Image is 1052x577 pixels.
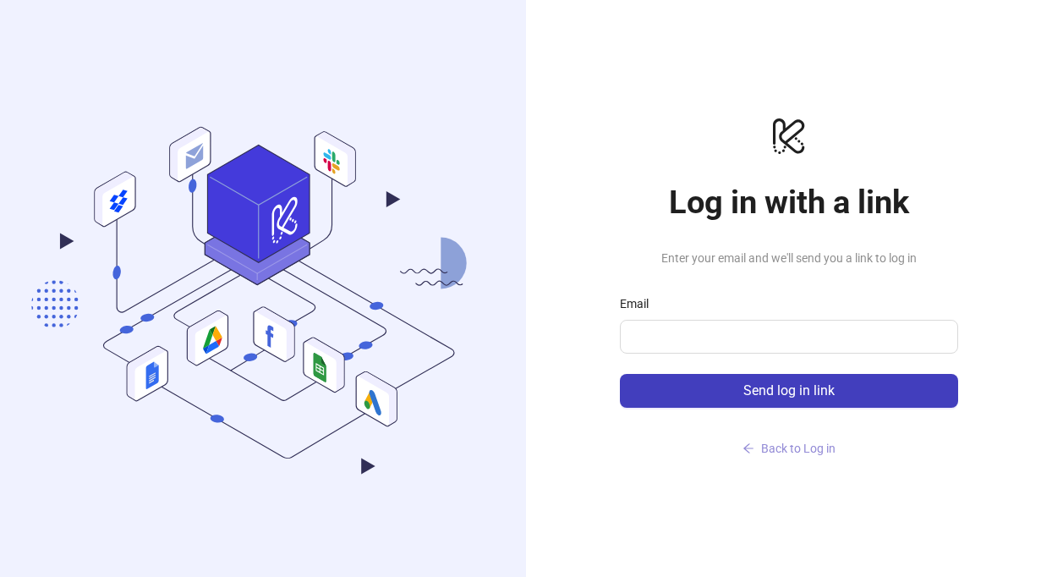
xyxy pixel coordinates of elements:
span: arrow-left [742,442,754,454]
span: Enter your email and we'll send you a link to log in [620,249,958,267]
h1: Log in with a link [620,183,958,222]
a: Back to Log in [620,408,958,462]
button: Back to Log in [620,435,958,462]
span: Send log in link [743,383,835,398]
input: Email [630,327,945,347]
span: Back to Log in [761,442,836,455]
button: Send log in link [620,374,958,408]
label: Email [620,294,660,313]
